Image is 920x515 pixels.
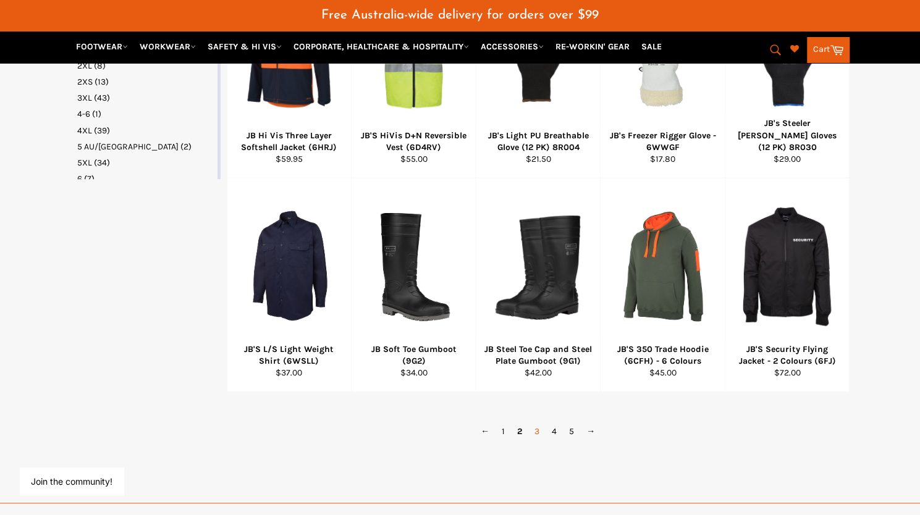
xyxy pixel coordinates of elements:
div: JB'S L/S Light Weight Shirt (6WSLL) [235,343,344,367]
a: 2XL [77,60,215,72]
a: WORKWEAR [135,36,201,57]
span: 4-6 [77,109,90,119]
a: FOOTWEAR [71,36,133,57]
span: 4XL [77,125,92,136]
div: JB's Freezer Rigger Glove - 6WWGF [609,130,717,154]
div: JB'S HiVis D+N Reversible Vest (6D4RV) [360,130,468,154]
span: (34) [94,157,110,168]
a: ACCESSORIES [476,36,549,57]
span: 2XL [77,61,92,71]
span: (1) [92,109,101,119]
a: 5 [563,422,580,440]
span: (8) [94,61,106,71]
a: SAFETY & HI VIS [203,36,287,57]
a: JB Steel Toe Cap and Steel Plate Gumboot (9G1)JB Steel Toe Cap and Steel Plate Gumboot (9G1)$42.00 [476,178,601,391]
a: SALE [636,36,667,57]
div: JB Hi Vis Three Layer Softshell Jacket (6HRJ) [235,130,344,154]
a: 4XL [77,125,215,136]
a: CORPORATE, HEALTHCARE & HOSPITALITY [289,36,474,57]
span: (7) [84,174,95,184]
a: JB'S 350 Trade Hoodie (6CFH) - 6 ColoursJB'S 350 Trade Hoodie (6CFH) - 6 Colours$45.00 [600,178,725,391]
span: Free Australia-wide delivery for orders over $99 [321,9,599,22]
a: → [580,422,601,440]
a: ← [475,422,496,440]
a: 1 [496,422,511,440]
a: 5XL [77,157,215,169]
a: Cart [807,37,850,63]
a: JB'S Security Flying Jacket - 2 Colours (6FJ)JB'S Security Flying Jacket - 2 Colours (6FJ)$72.00 [725,178,850,391]
span: 6 [77,174,82,184]
span: 5 AU/[GEOGRAPHIC_DATA] [77,141,179,152]
div: JB Steel Toe Cap and Steel Plate Gumboot (9G1) [484,343,593,367]
span: (2) [180,141,192,152]
div: JB'S 350 Trade Hoodie (6CFH) - 6 Colours [609,343,717,367]
a: 2XS [77,76,215,88]
span: 2XS [77,77,93,87]
span: 5XL [77,157,92,168]
a: JB'S L/S Light Weight Shirt (6WSLL)JB'S L/S Light Weight Shirt (6WSLL)$37.00 [227,178,352,391]
span: (43) [94,93,110,103]
a: JB Soft Toe Gumboot (9G2)JB Soft Toe Gumboot (9G2)$34.00 [351,178,476,391]
a: 3 [528,422,546,440]
div: JB's Light PU Breathable Glove (12 PK) 8R004 [484,130,593,154]
span: 2 [511,422,528,440]
span: (13) [95,77,109,87]
div: JB's Steeler [PERSON_NAME] Gloves (12 PK) 8R030 [733,117,842,153]
div: JB Soft Toe Gumboot (9G2) [360,343,468,367]
span: 3XL [77,93,92,103]
a: RE-WORKIN' GEAR [551,36,635,57]
a: 4-6 [77,108,215,120]
span: (39) [94,125,110,136]
button: Join the community! [31,476,112,487]
a: 6 [77,173,215,185]
a: 5 AU/UK [77,141,215,153]
a: 4 [546,422,563,440]
a: 3XL [77,92,215,104]
div: JB'S Security Flying Jacket - 2 Colours (6FJ) [733,343,842,367]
